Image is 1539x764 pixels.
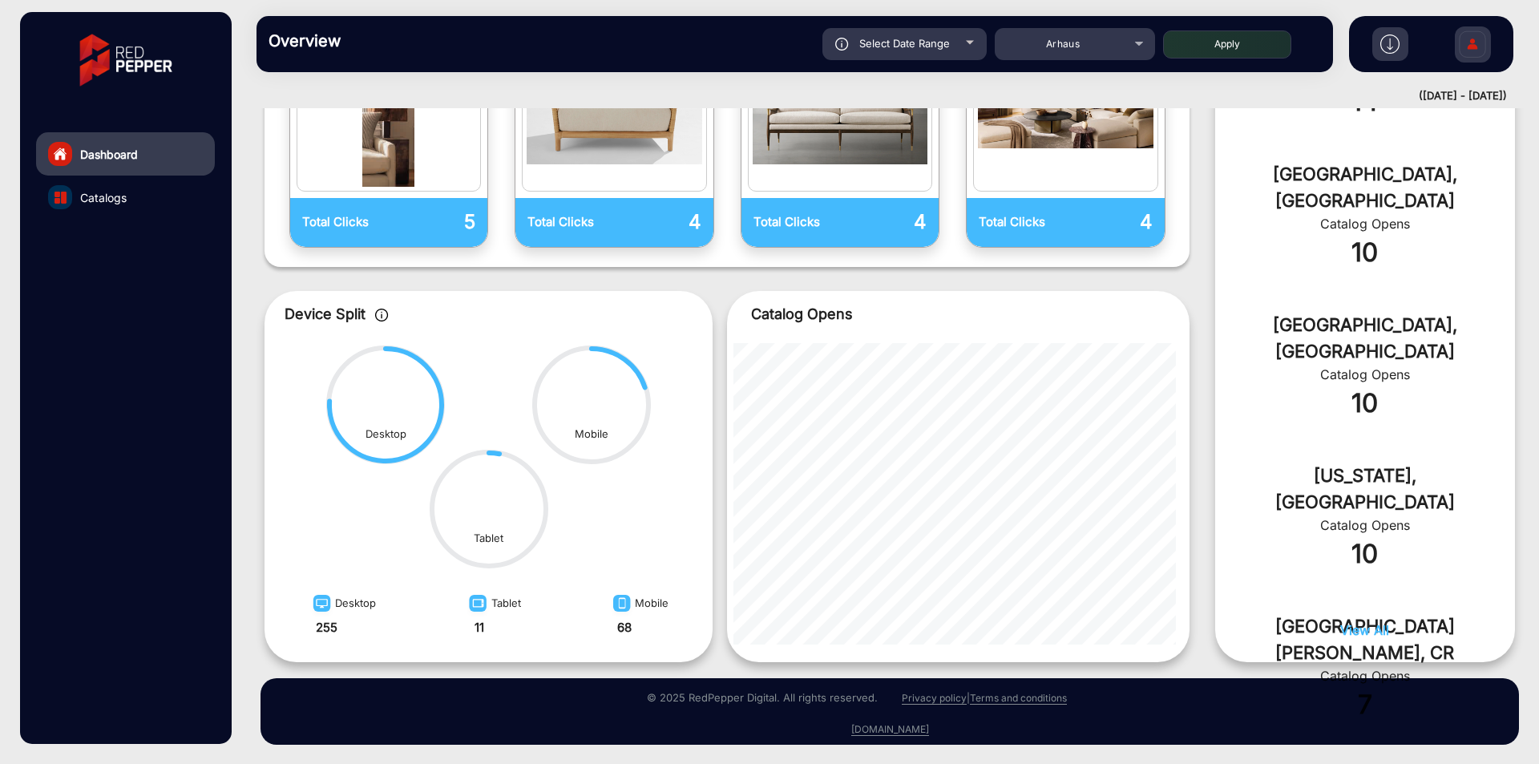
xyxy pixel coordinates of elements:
a: Terms and conditions [970,692,1067,705]
div: Mobile [608,589,669,619]
div: 10 [1239,535,1491,573]
p: 5 [389,208,475,236]
div: Desktop [366,426,406,443]
button: Apply [1163,30,1291,59]
a: Catalogs [36,176,215,219]
img: image [309,593,335,619]
p: Total Clicks [302,213,389,232]
h3: Overview [269,31,493,51]
div: 10 [1239,384,1491,422]
p: 4 [614,208,701,236]
div: [GEOGRAPHIC_DATA], [GEOGRAPHIC_DATA] [1239,161,1491,214]
div: Mobile [575,426,608,443]
strong: 255 [316,620,337,635]
strong: 68 [617,620,632,635]
div: Catalog Opens [1239,214,1491,233]
a: Dashboard [36,132,215,176]
span: Arhaus [1046,38,1080,50]
img: h2download.svg [1380,34,1400,54]
img: icon [835,38,849,51]
div: ([DATE] - [DATE]) [240,88,1507,104]
div: 7 [1239,685,1491,724]
span: Device Split [285,305,366,322]
span: Catalogs [80,189,127,206]
p: Catalog Opens [751,303,1165,325]
div: [GEOGRAPHIC_DATA], [GEOGRAPHIC_DATA] [1239,312,1491,365]
span: View All [1340,622,1389,638]
a: [DOMAIN_NAME] [851,723,929,736]
strong: 11 [475,620,484,635]
img: catalog [55,192,67,204]
img: vmg-logo [68,20,184,100]
img: image [608,593,635,619]
div: Tablet [464,589,521,619]
p: 4 [840,208,927,236]
div: Catalog Opens [1239,365,1491,384]
a: Privacy policy [902,692,967,705]
a: | [967,692,970,704]
span: Dashboard [80,146,138,163]
p: Total Clicks [527,213,614,232]
img: image [464,593,491,619]
img: icon [375,309,389,321]
span: Select Date Range [859,37,950,50]
div: Tablet [474,531,503,547]
img: Sign%20Up.svg [1456,18,1489,75]
div: [US_STATE], [GEOGRAPHIC_DATA] [1239,463,1491,515]
small: © 2025 RedPepper Digital. All rights reserved. [647,691,878,704]
div: Desktop [309,589,376,619]
p: Total Clicks [979,213,1065,232]
button: View All [1340,620,1389,654]
div: Catalog Opens [1239,666,1491,685]
div: Catalog Opens [1239,515,1491,535]
p: 4 [1066,208,1153,236]
div: [GEOGRAPHIC_DATA][PERSON_NAME], CR [1239,613,1491,666]
div: 10 [1239,233,1491,272]
p: Total Clicks [753,213,840,232]
img: home [53,147,67,161]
